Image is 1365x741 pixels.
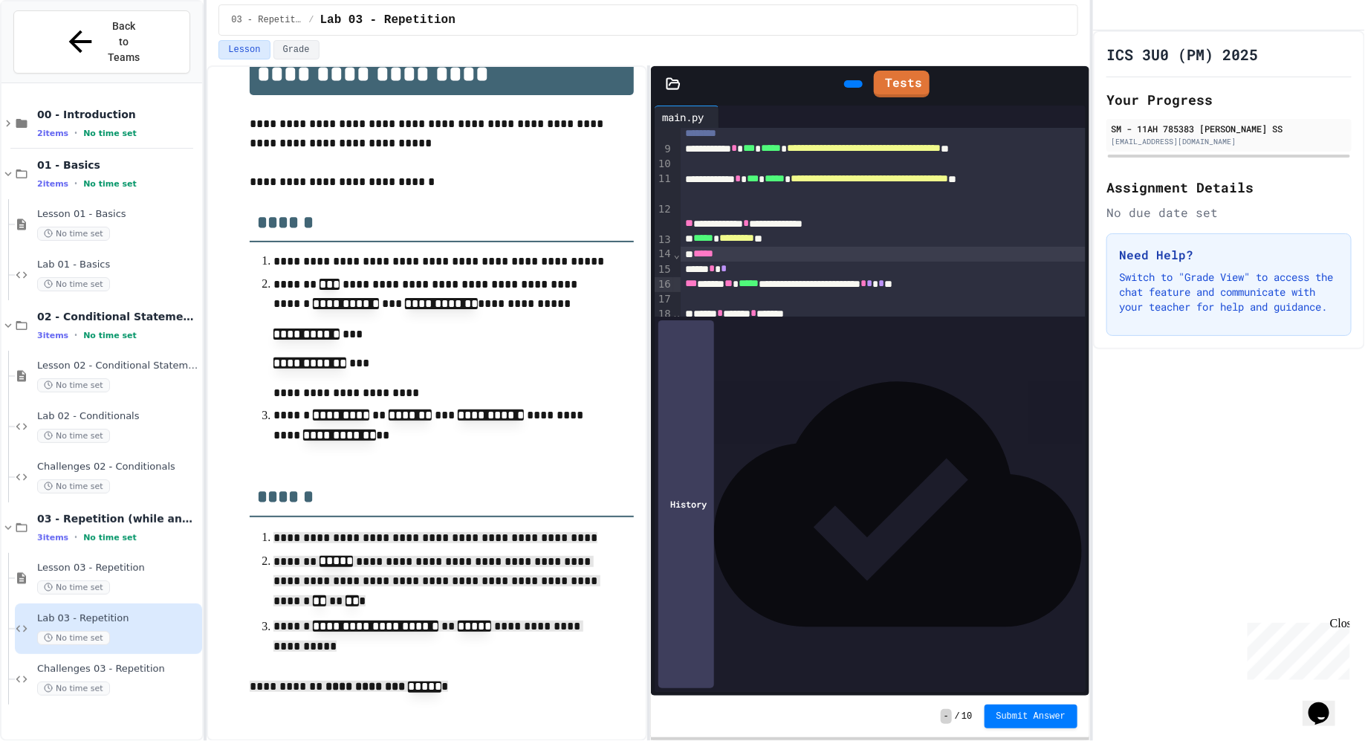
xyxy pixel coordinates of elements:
button: Back to Teams [13,10,190,74]
span: Back to Teams [106,19,141,65]
div: SM - 11AH 785383 [PERSON_NAME] SS [1111,122,1347,135]
span: No time set [83,533,137,543]
div: 11 [655,172,673,202]
span: 01 - Basics [37,158,199,172]
span: • [74,178,77,190]
span: • [74,531,77,543]
h3: Need Help? [1119,246,1339,264]
div: main.py [655,109,711,125]
button: Submit Answer [985,705,1078,728]
span: - [941,709,952,724]
span: No time set [37,479,110,494]
span: 10 [962,711,972,722]
span: No time set [37,580,110,595]
div: History [658,320,714,688]
div: main.py [655,106,719,128]
span: Lesson 02 - Conditional Statements (if) [37,360,199,372]
div: 18 [655,307,673,322]
span: 03 - Repetition (while and for) [231,14,302,26]
span: No time set [37,429,110,443]
span: 03 - Repetition (while and for) [37,512,199,525]
span: No time set [83,331,137,340]
span: No time set [83,129,137,138]
span: Lab 03 - Repetition [320,11,455,29]
span: 2 items [37,179,68,189]
span: No time set [37,227,110,241]
h1: ICS 3U0 (PM) 2025 [1106,44,1258,65]
span: / [308,14,314,26]
div: 16 [655,277,673,292]
iframe: chat widget [1242,617,1350,680]
span: No time set [83,179,137,189]
div: Chat with us now!Close [6,6,103,94]
div: 14 [655,247,673,262]
div: 9 [655,142,673,157]
span: Lab 02 - Conditionals [37,410,199,423]
h2: Assignment Details [1106,177,1352,198]
button: Lesson [218,40,270,59]
span: Lesson 03 - Repetition [37,562,199,575]
span: • [74,127,77,139]
span: No time set [37,631,110,645]
span: Fold line [673,308,681,320]
span: 02 - Conditional Statements (if) [37,310,199,323]
span: 3 items [37,331,68,340]
a: Tests [874,71,930,97]
span: Challenges 03 - Repetition [37,663,199,676]
h2: Your Progress [1106,89,1352,110]
span: Challenges 02 - Conditionals [37,461,199,473]
span: 00 - Introduction [37,108,199,121]
iframe: chat widget [1303,682,1350,726]
span: No time set [37,682,110,696]
div: 12 [655,202,673,233]
span: No time set [37,378,110,392]
div: 17 [655,292,673,307]
span: 3 items [37,533,68,543]
button: Grade [273,40,320,59]
div: 15 [655,262,673,277]
span: No time set [37,277,110,291]
div: 10 [655,157,673,172]
div: [EMAIL_ADDRESS][DOMAIN_NAME] [1111,136,1347,147]
span: Lab 01 - Basics [37,259,199,271]
span: • [74,329,77,341]
p: Switch to "Grade View" to access the chat feature and communicate with your teacher for help and ... [1119,270,1339,314]
span: Fold line [673,248,681,260]
span: Lab 03 - Repetition [37,612,199,625]
span: Submit Answer [996,711,1066,722]
div: 13 [655,233,673,247]
span: 2 items [37,129,68,138]
span: / [955,711,960,722]
div: No due date set [1106,204,1352,221]
span: Lesson 01 - Basics [37,208,199,221]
